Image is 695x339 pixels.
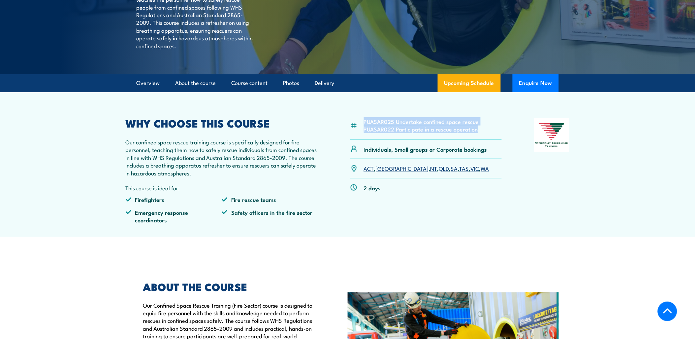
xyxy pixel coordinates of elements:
[283,74,300,92] a: Photos
[222,196,318,203] li: Fire rescue teams
[126,208,222,224] li: Emergency response coordinators
[232,74,268,92] a: Course content
[430,164,437,172] a: NT
[364,164,374,172] a: ACT
[137,74,160,92] a: Overview
[534,118,570,152] img: Nationally Recognised Training logo.
[126,138,318,177] p: Our confined space rescue training course is specifically designed for fire personnel, teaching t...
[364,184,381,192] p: 2 days
[126,184,318,192] p: This course is ideal for:
[471,164,479,172] a: VIC
[126,118,318,128] h2: WHY CHOOSE THIS COURSE
[364,125,479,133] li: PUASAR022 Participate in a rescue operation
[364,118,479,125] li: PUASAR025 Undertake confined space rescue
[175,74,216,92] a: About the course
[459,164,469,172] a: TAS
[513,74,559,92] button: Enquire Now
[364,165,489,172] p: , , , , , , ,
[451,164,458,172] a: SA
[222,208,318,224] li: Safety officers in the fire sector
[315,74,334,92] a: Delivery
[143,282,317,291] h2: ABOUT THE COURSE
[481,164,489,172] a: WA
[126,196,222,203] li: Firefighters
[438,74,501,92] a: Upcoming Schedule
[439,164,449,172] a: QLD
[364,145,487,153] p: Individuals, Small groups or Corporate bookings
[376,164,429,172] a: [GEOGRAPHIC_DATA]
